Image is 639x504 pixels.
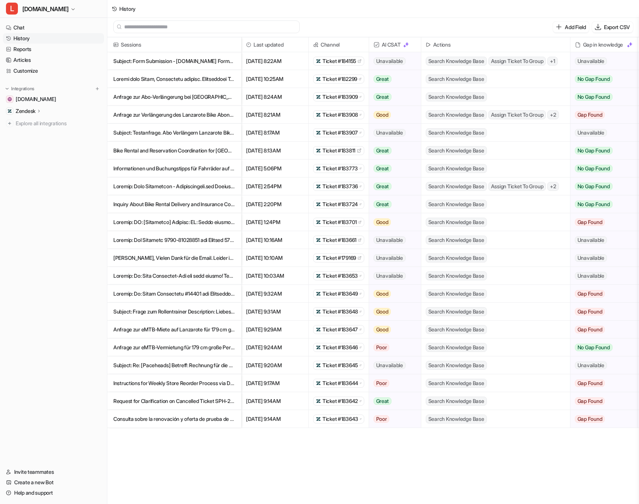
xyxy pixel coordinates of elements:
[374,397,392,405] span: Great
[245,249,305,267] span: [DATE] 10:10AM
[245,374,305,392] span: [DATE] 9:17AM
[316,148,321,153] img: zendesk
[592,22,633,32] button: Export CSV
[245,285,305,303] span: [DATE] 9:32AM
[575,183,613,190] span: No Gap Found
[575,308,605,315] span: Gap Found
[369,213,416,231] button: Good
[570,392,632,410] button: Gap Found
[374,93,392,101] span: Great
[7,97,12,101] img: lanzarotebike.com
[570,321,632,338] button: Gap Found
[426,110,487,119] span: Search Knowledge Base
[316,363,321,368] img: zendesk
[316,93,362,101] a: Ticket #183909
[316,130,321,135] img: zendesk
[316,345,321,350] img: zendesk
[113,356,235,374] p: Subject: Re: [Paceheads] Betreff: Rechnung für die Übernahme Deines Gerätes von Paceheads Descrip...
[322,57,356,65] span: Ticket #184155
[575,290,605,297] span: Gap Found
[322,111,358,119] span: Ticket #183908
[426,164,487,173] span: Search Knowledge Base
[565,23,586,31] p: Add Field
[575,111,605,119] span: Gap Found
[316,94,321,100] img: zendesk
[316,112,321,117] img: zendesk
[16,107,35,115] p: Zendesk
[374,236,406,244] span: Unavailable
[374,183,392,190] span: Great
[316,272,362,280] a: Ticket #183653
[316,255,321,261] img: zendesk
[570,160,632,177] button: No Gap Found
[316,326,362,333] a: Ticket #183647
[369,321,416,338] button: Good
[570,70,632,88] button: No Gap Found
[322,218,357,226] span: Ticket #183701
[245,356,305,374] span: [DATE] 9:20AM
[312,37,366,52] span: Channel
[113,195,235,213] p: Inquiry About Bike Rental Delivery and Insurance Costs on Lanzarote
[426,379,487,388] span: Search Knowledge Base
[570,88,632,106] button: No Gap Found
[575,362,607,369] span: Unavailable
[369,285,416,303] button: Good
[316,399,321,404] img: zendesk
[426,343,487,352] span: Search Knowledge Base
[374,272,406,280] span: Unavailable
[113,52,235,70] p: Subject: Form Submission - [DOMAIN_NAME] Formular Kontakt Description: Name
[113,106,235,124] p: Anfrage zur Verlängerung des Lanzarote Bike Abonnements
[316,237,321,243] img: zendesk
[113,392,235,410] p: Request for Clarification on Cancelled Ticket SPH-2634 for Maxx Bolz
[604,23,630,31] p: Export CSV
[488,110,546,119] span: Assign Ticket To Group
[570,106,632,124] button: Gap Found
[374,362,406,369] span: Unavailable
[3,66,104,76] a: Customize
[547,57,558,66] span: + 1
[369,374,416,392] button: Poor
[316,273,321,278] img: zendesk
[245,70,305,88] span: [DATE] 10:25AM
[316,111,362,119] a: Ticket #183908
[369,106,416,124] button: Good
[426,253,487,262] span: Search Knowledge Base
[245,37,305,52] span: Last updated
[6,120,13,127] img: explore all integrations
[426,415,487,423] span: Search Knowledge Base
[245,160,305,177] span: [DATE] 5:06PM
[322,183,358,190] span: Ticket #183736
[426,325,487,334] span: Search Knowledge Base
[322,362,358,369] span: Ticket #183645
[4,86,10,91] img: expand menu
[374,111,391,119] span: Good
[322,236,356,244] span: Ticket #183661
[369,70,416,88] button: Great
[374,165,392,172] span: Great
[575,57,607,65] span: Unavailable
[322,379,358,387] span: Ticket #183644
[245,410,305,428] span: [DATE] 9:14AM
[426,182,487,191] span: Search Knowledge Base
[426,397,487,406] span: Search Knowledge Base
[245,106,305,124] span: [DATE] 8:21AM
[16,95,56,103] span: [DOMAIN_NAME]
[426,289,487,298] span: Search Knowledge Base
[245,88,305,106] span: [DATE] 8:24AM
[119,5,136,13] div: History
[316,202,321,207] img: zendesk
[374,218,391,226] span: Good
[316,327,321,332] img: zendesk
[7,109,12,113] img: Zendesk
[575,218,605,226] span: Gap Found
[113,249,235,267] p: [PERSON_NAME], Vielen Dank für die Email. Leider ist mir ein Fehler unterlaufen und ich habe vers...
[245,142,305,160] span: [DATE] 8:13AM
[113,374,235,392] p: Instructions for Weekly Store Reorder Process via Dealer Login
[322,129,358,136] span: Ticket #183907
[316,397,362,405] a: Ticket #183642
[575,75,613,83] span: No Gap Found
[547,182,559,191] span: + 2
[369,392,416,410] button: Great
[113,70,235,88] p: Loremi dolo Sitam, Consectetu adipisc. Elitseddoei Tempo Incidi Utlaboree Dolorem, A.E.&admi; - V...
[570,285,632,303] button: Gap Found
